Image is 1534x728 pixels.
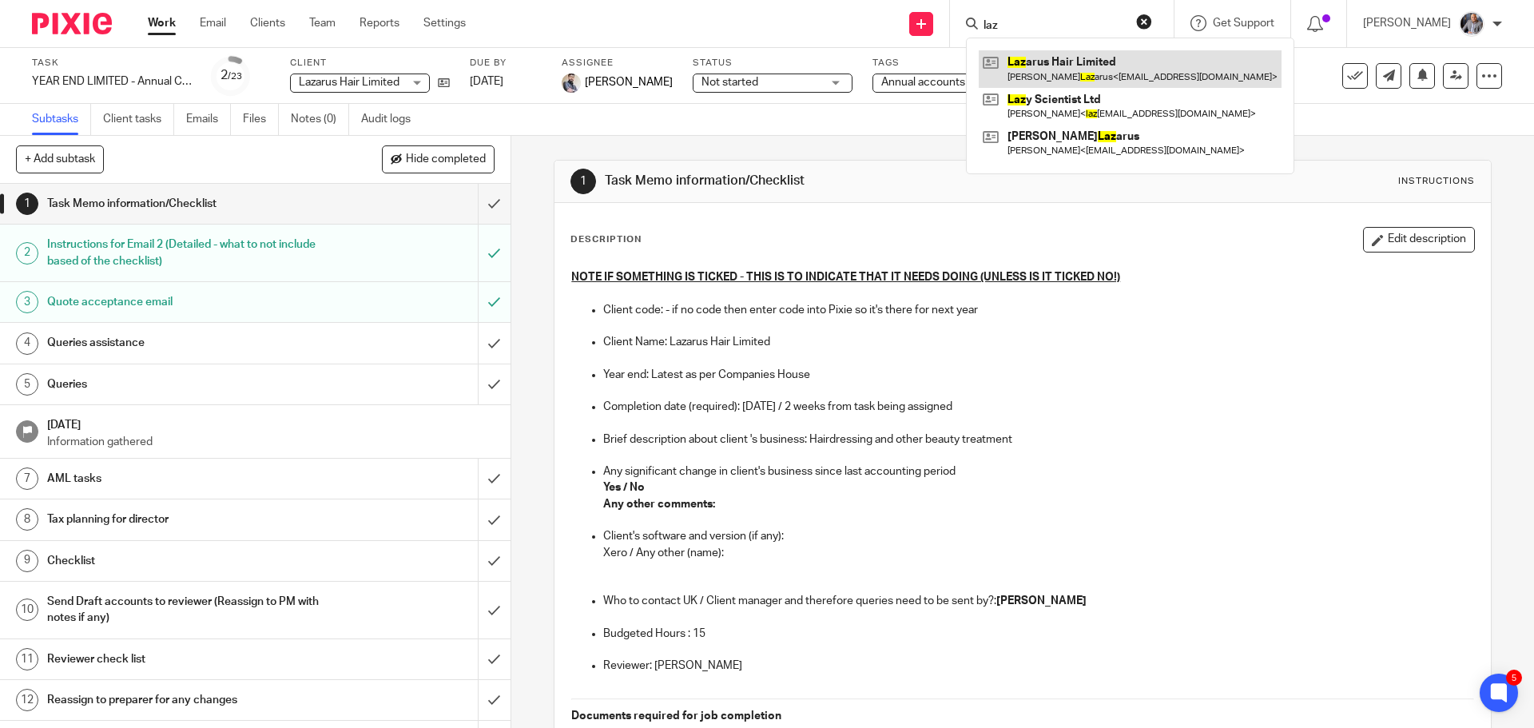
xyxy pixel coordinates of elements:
div: YEAR END LIMITED - Annual COMPANY accounts and CT600 return [32,74,192,90]
p: Brief description about client 's business: Hairdressing and other beauty treatment [603,432,1473,448]
p: [PERSON_NAME] [1363,15,1451,31]
label: Tags [872,57,1032,70]
a: Reports [360,15,399,31]
div: 1 [570,169,596,194]
u: NOTE IF SOMETHING IS TICKED - THIS IS TO INDICATE THAT IT NEEDS DOING (UNLESS IS IT TICKED NO!) [571,272,1120,283]
span: Not started [701,77,758,88]
div: 11 [16,648,38,670]
div: 2 [16,242,38,265]
p: Client Name: Lazarus Hair Limited [603,334,1473,350]
h1: Reviewer check list [47,647,324,671]
h1: Reassign to preparer for any changes [47,688,324,712]
h1: Queries assistance [47,331,324,355]
strong: Yes / No [603,482,645,493]
label: Assignee [562,57,673,70]
h1: Queries [47,372,324,396]
strong: [PERSON_NAME] [996,595,1087,607]
p: Any significant change in client's business since last accounting period [603,463,1473,479]
label: Client [290,57,450,70]
a: Team [309,15,336,31]
span: [DATE] [470,76,503,87]
div: 10 [16,599,38,621]
div: 4 [16,332,38,355]
label: Task [32,57,192,70]
a: Clients [250,15,285,31]
h1: Task Memo information/Checklist [605,173,1057,189]
button: + Add subtask [16,145,104,173]
a: Emails [186,104,231,135]
strong: Any other comments: [603,499,715,510]
p: Year end: Latest as per Companies House [603,367,1473,383]
button: Edit description [1363,227,1475,253]
strong: Documents required for job completion [571,710,781,722]
p: Information gathered [47,434,495,450]
h1: [DATE] [47,413,495,433]
a: Work [148,15,176,31]
div: 5 [16,373,38,396]
div: 3 [16,291,38,313]
div: 12 [16,689,38,711]
div: Instructions [1398,175,1475,188]
div: 9 [16,550,38,572]
button: Clear [1136,14,1152,30]
p: Reviewer: [PERSON_NAME] [603,658,1473,674]
button: Hide completed [382,145,495,173]
p: Xero / Any other (name): [603,545,1473,561]
h1: Send Draft accounts to reviewer (Reassign to PM with notes if any) [47,590,324,631]
p: Completion date (required): [DATE] / 2 weeks from task being assigned [603,399,1473,415]
h1: AML tasks [47,467,324,491]
a: Email [200,15,226,31]
small: /23 [228,72,242,81]
a: Subtasks [32,104,91,135]
span: Get Support [1213,18,1274,29]
div: 7 [16,467,38,490]
a: Client tasks [103,104,174,135]
div: 1 [16,193,38,215]
a: Notes (0) [291,104,349,135]
input: Search [982,19,1126,34]
h1: Checklist [47,549,324,573]
label: Due by [470,57,542,70]
span: [PERSON_NAME] [585,74,673,90]
h1: Task Memo information/Checklist [47,192,324,216]
span: Lazarus Hair Limited [299,77,399,88]
img: Pixie [32,13,112,34]
img: Pixie%2002.jpg [562,74,581,93]
div: 5 [1506,670,1522,686]
span: Annual accounts [881,77,965,88]
p: Budgeted Hours : 15 [603,626,1473,642]
p: Who to contact UK / Client manager and therefore queries need to be sent by?: [603,593,1473,609]
div: 8 [16,508,38,531]
a: Settings [423,15,466,31]
p: Client code: - if no code then enter code into Pixie so it's there for next year [603,302,1473,318]
img: -%20%20-%20studio@ingrained.co.uk%20for%20%20-20220223%20at%20101413%20-%201W1A2026.jpg [1459,11,1484,37]
h1: Quote acceptance email [47,290,324,314]
a: Audit logs [361,104,423,135]
span: Hide completed [406,153,486,166]
h1: Instructions for Email 2 (Detailed - what to not include based of the checklist) [47,233,324,273]
p: Client's software and version (if any): [603,528,1473,544]
a: Files [243,104,279,135]
h1: Tax planning for director [47,507,324,531]
p: Description [570,233,642,246]
label: Status [693,57,852,70]
div: 2 [221,66,242,85]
